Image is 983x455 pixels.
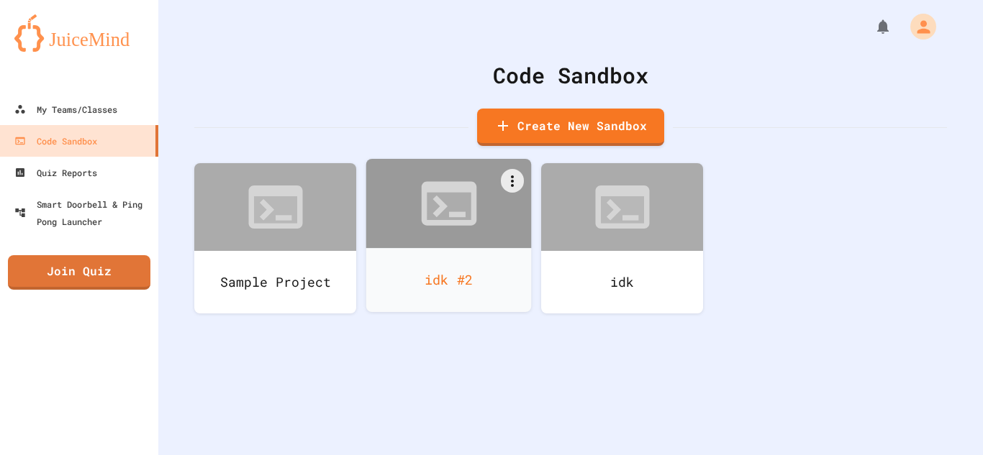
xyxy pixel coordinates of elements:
a: Create New Sandbox [477,109,664,146]
div: My Teams/Classes [14,101,117,118]
div: idk [541,251,703,313]
a: Sample Project [194,163,356,313]
div: Quiz Reports [14,164,97,181]
a: Join Quiz [8,255,150,290]
div: idk #2 [366,248,532,312]
div: Smart Doorbell & Ping Pong Launcher [14,196,153,230]
img: logo-orange.svg [14,14,144,52]
a: idk #2 [366,159,532,312]
div: Sample Project [194,251,356,313]
div: Code Sandbox [194,59,947,91]
div: My Notifications [848,14,895,39]
a: idk [541,163,703,313]
div: Code Sandbox [14,132,97,150]
div: My Account [895,10,940,43]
